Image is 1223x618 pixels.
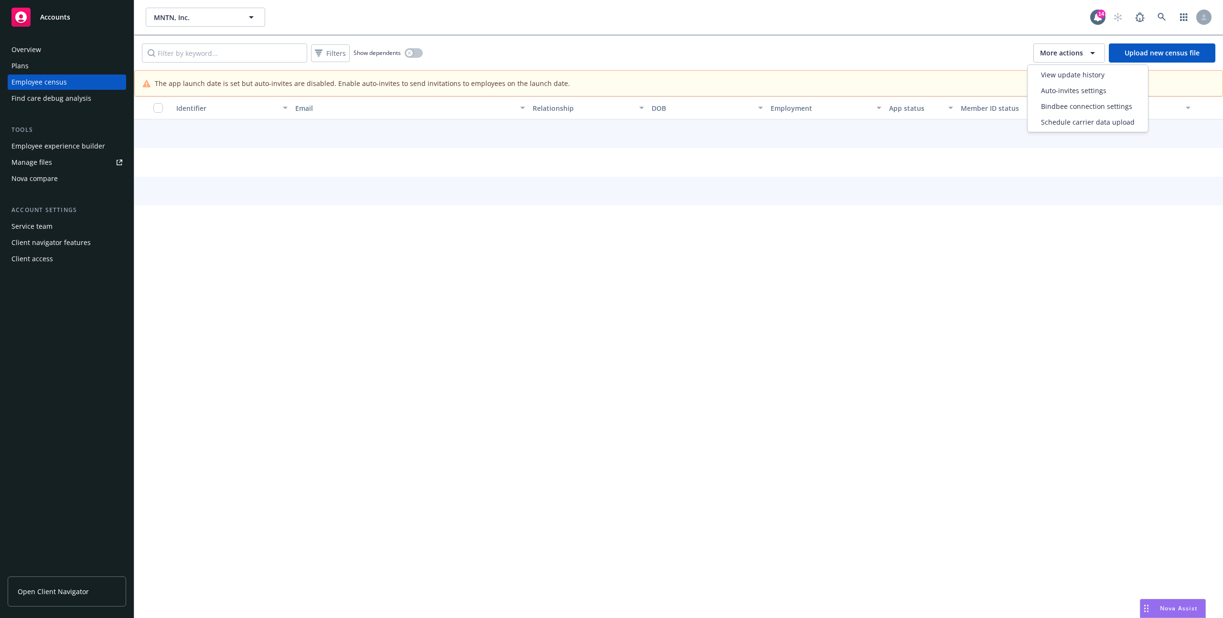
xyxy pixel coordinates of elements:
button: Employment [767,96,886,119]
div: Service team [11,219,53,234]
a: Overview [8,42,126,57]
button: MNTN, Inc. [146,8,265,27]
div: Drag to move [1140,599,1152,618]
a: Employee experience builder [8,139,126,154]
a: Find care debug analysis [8,91,126,106]
button: DOB [648,96,767,119]
div: Account settings [8,205,126,215]
a: Service team [8,219,126,234]
span: More actions [1040,48,1083,58]
div: Email [295,103,515,113]
div: App status [889,103,942,113]
div: Find care debug analysis [11,91,91,106]
a: Manage files [8,155,126,170]
span: MNTN, Inc. [154,12,236,22]
div: DOB [652,103,752,113]
div: Plans [11,58,29,74]
div: Member ID status [961,103,1072,113]
div: Employment [771,103,871,113]
input: Select all [153,103,163,113]
span: Auto-invites settings [1041,85,1106,96]
span: View update history [1041,70,1105,80]
a: Report a Bug [1130,8,1149,27]
a: Start snowing [1108,8,1127,27]
span: Bindbee connection settings [1041,101,1132,111]
button: Nova Assist [1140,599,1206,618]
span: Filters [326,48,346,58]
span: Filters [313,46,348,60]
span: Show dependents [354,49,401,57]
div: Manage files [11,155,52,170]
div: Identifier [176,103,277,113]
div: Client access [11,251,53,266]
div: Tools [8,125,126,135]
button: Email [291,96,529,119]
a: Client access [8,251,126,266]
a: Switch app [1174,8,1193,27]
div: Nova compare [11,171,58,186]
div: Client navigator features [11,235,91,250]
div: Employee experience builder [11,139,105,154]
button: More actions [1033,43,1105,63]
a: Nova compare [8,171,126,186]
div: Employee census [11,75,67,90]
span: Nova Assist [1160,604,1198,612]
button: Filters [311,44,350,62]
span: Schedule carrier data upload [1041,117,1135,127]
a: Accounts [8,4,126,31]
button: Member ID status [957,96,1076,119]
button: Relationship [529,96,648,119]
a: Search [1152,8,1171,27]
button: Identifier [172,96,291,119]
a: Client navigator features [8,235,126,250]
div: Relationship [533,103,633,113]
input: Filter by keyword... [142,43,307,63]
span: Accounts [40,13,70,21]
div: More actions [1027,64,1148,132]
a: Upload new census file [1109,43,1215,63]
a: Employee census [8,75,126,90]
div: Overview [11,42,41,57]
span: The app launch date is set but auto-invites are disabled. Enable auto-invites to send invitations... [155,78,570,88]
span: Open Client Navigator [18,586,89,597]
div: 14 [1097,10,1105,18]
button: App status [885,96,956,119]
a: Plans [8,58,126,74]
